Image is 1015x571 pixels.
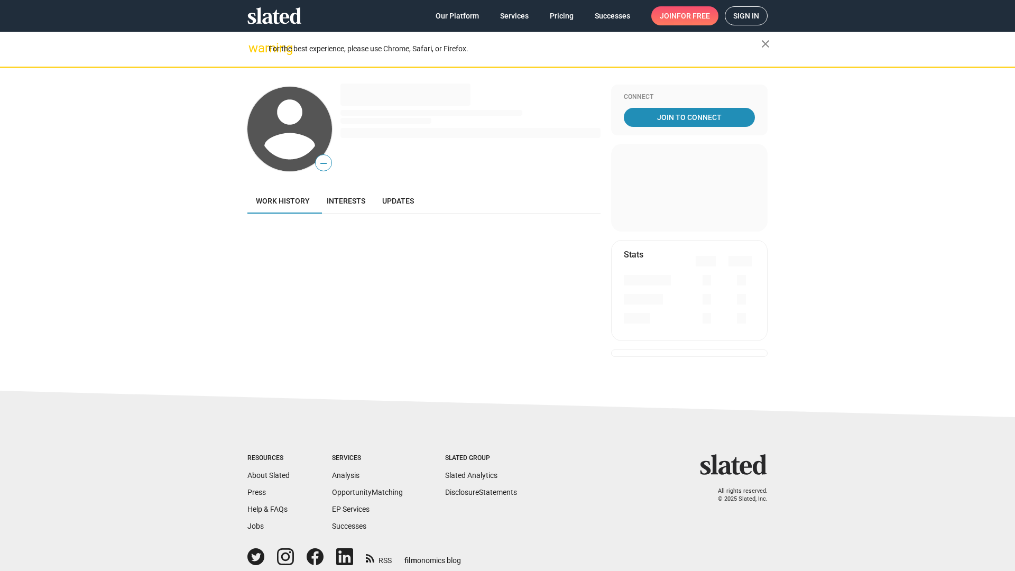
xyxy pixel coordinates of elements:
a: Join To Connect [624,108,755,127]
a: Help & FAQs [247,505,288,513]
span: Work history [256,197,310,205]
p: All rights reserved. © 2025 Slated, Inc. [707,487,768,503]
div: Connect [624,93,755,102]
span: Join To Connect [626,108,753,127]
a: Pricing [541,6,582,25]
a: Sign in [725,6,768,25]
mat-card-title: Stats [624,249,643,260]
span: Successes [595,6,630,25]
a: Work history [247,188,318,214]
a: Interests [318,188,374,214]
mat-icon: close [759,38,772,50]
a: About Slated [247,471,290,480]
div: Resources [247,454,290,463]
span: Our Platform [436,6,479,25]
a: Updates [374,188,422,214]
a: Press [247,488,266,496]
mat-icon: warning [248,42,261,54]
a: Jobs [247,522,264,530]
span: Join [660,6,710,25]
a: OpportunityMatching [332,488,403,496]
a: RSS [366,549,392,566]
a: DisclosureStatements [445,488,517,496]
a: Successes [332,522,366,530]
span: Services [500,6,529,25]
a: Our Platform [427,6,487,25]
span: for free [677,6,710,25]
span: Updates [382,197,414,205]
a: Services [492,6,537,25]
a: filmonomics blog [404,547,461,566]
span: film [404,556,417,565]
a: Successes [586,6,639,25]
a: Joinfor free [651,6,718,25]
div: Slated Group [445,454,517,463]
span: Interests [327,197,365,205]
span: — [316,156,331,170]
span: Pricing [550,6,574,25]
div: For the best experience, please use Chrome, Safari, or Firefox. [269,42,761,56]
span: Sign in [733,7,759,25]
a: EP Services [332,505,370,513]
a: Analysis [332,471,359,480]
div: Services [332,454,403,463]
a: Slated Analytics [445,471,497,480]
